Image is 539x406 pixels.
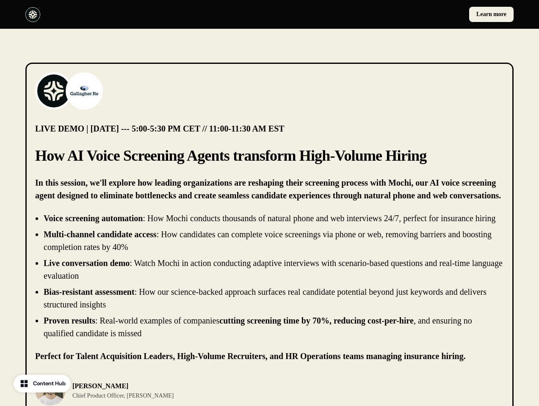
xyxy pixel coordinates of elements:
strong: Voice screening automation [44,214,143,223]
strong: Live conversation demo [44,258,130,268]
strong: cutting screening time by 70%, reducing cost-per-hire [219,316,414,325]
strong: In this session, we'll explore how leading organizations are reshaping their screening process wi... [35,178,501,200]
button: Content Hub [14,375,71,392]
p: : Watch Mochi in action conducting adaptive interviews with scenario-based questions and real-tim... [44,258,503,280]
p: : How Mochi conducts thousands of natural phone and web interviews 24/7, perfect for insurance hi... [44,214,496,223]
strong: Multi-channel candidate access [44,230,157,239]
p: : How our science-backed approach surfaces real candidate potential beyond just keywords and deli... [44,287,486,309]
p: How AI Voice Screening Agents transform High-Volume Hiring [35,145,504,166]
strong: Perfect for Talent Acquisition Leaders, High-Volume Recruiters, and HR Operations teams managing ... [35,351,466,361]
strong: Bias-resistant assessment [44,287,135,296]
p: Chief Product Officer, [PERSON_NAME] [72,391,174,400]
div: Content Hub [33,379,66,388]
a: Learn more [469,7,514,22]
strong: LIVE DEMO | [DATE] --- 5:00-5:30 PM CET // 11:00-11:30 AM EST [35,124,285,133]
p: : How candidates can complete voice screenings via phone or web, removing barriers and boosting c... [44,230,492,252]
p: [PERSON_NAME] [72,381,174,391]
p: : Real-world examples of companies , and ensuring no qualified candidate is missed [44,316,472,338]
strong: Proven results [44,316,95,325]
